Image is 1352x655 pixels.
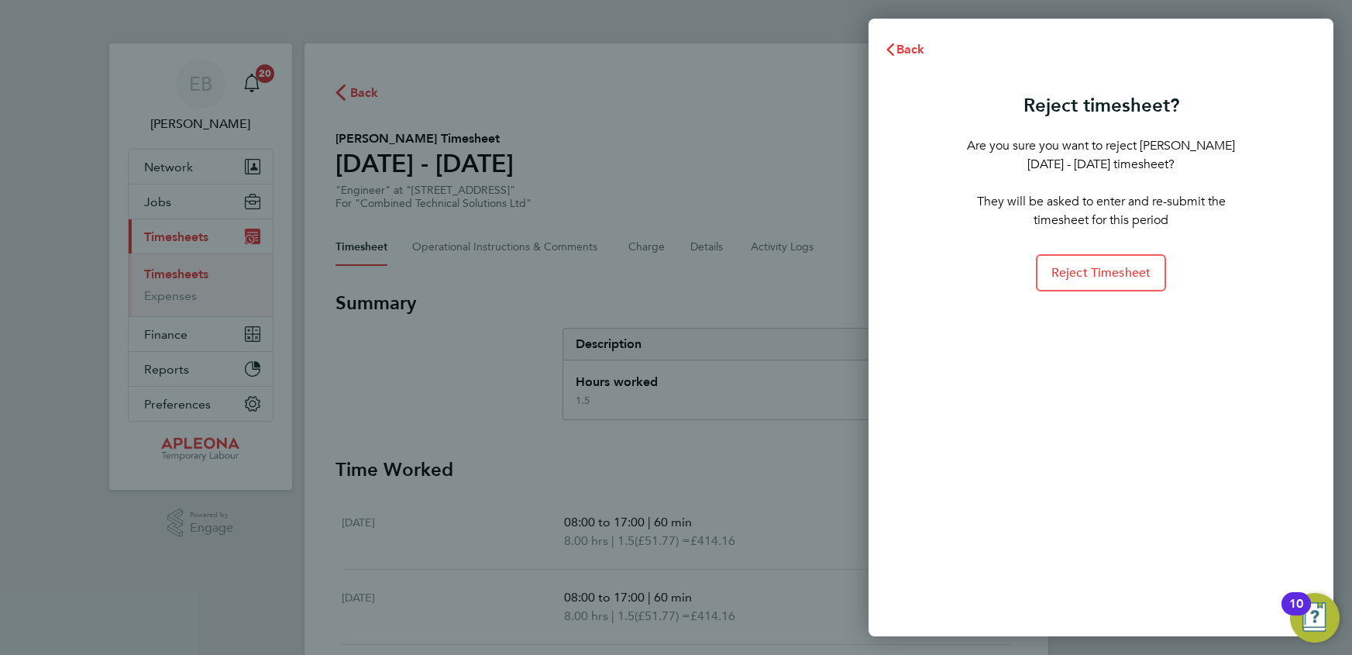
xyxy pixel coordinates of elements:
p: They will be asked to enter and re-submit the timesheet for this period [965,192,1237,229]
h3: Reject timesheet? [965,93,1237,118]
div: 10 [1289,604,1303,624]
span: Reject Timesheet [1051,265,1151,281]
button: Back [869,34,941,65]
span: Back [896,42,925,57]
button: Open Resource Center, 10 new notifications [1290,593,1340,643]
button: Reject Timesheet [1036,254,1167,291]
p: Are you sure you want to reject [PERSON_NAME] [DATE] - [DATE] timesheet? [965,136,1237,174]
